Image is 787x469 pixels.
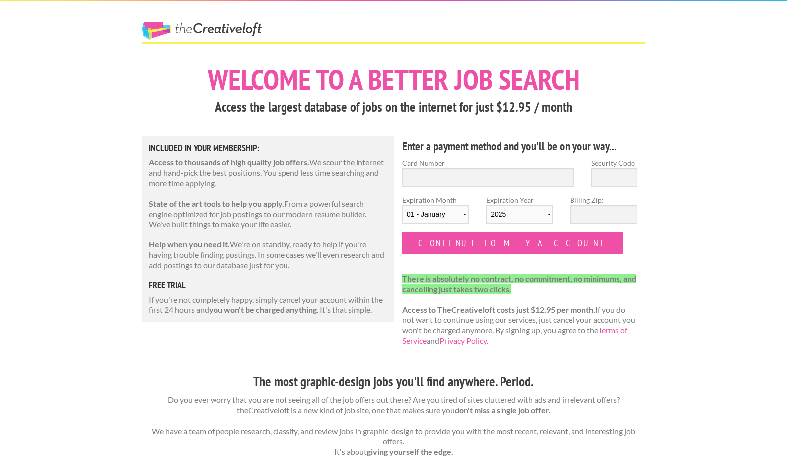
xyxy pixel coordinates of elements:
[455,405,551,415] strong: don't miss a single job offer.
[142,98,645,117] h3: Access the largest database of jobs on the internet for just $12.95 / month
[402,274,636,294] strong: There is absolutely no contract, no commitment, no minimums, and cancelling just takes two clicks.
[402,232,623,254] input: Continue to my account
[486,205,553,224] select: Expiration Year
[149,157,309,167] strong: Access to thousands of high quality job offers.
[402,305,595,314] strong: Access to TheCreativeloft costs just $12.95 per month.
[149,281,386,290] h5: free trial
[486,195,553,232] label: Expiration Year
[402,158,574,168] label: Card Number
[402,325,627,345] a: Terms of Service
[367,447,453,456] strong: giving yourself the edge.
[402,138,637,154] h4: Enter a payment method and you'll be on your way...
[209,305,317,314] strong: you won't be charged anything
[142,372,645,391] h3: The most graphic-design jobs you'll find anywhere. Period.
[142,65,645,94] h1: Welcome to a better job search
[402,195,469,232] label: Expiration Month
[149,199,284,208] strong: State of the art tools to help you apply.
[149,239,230,249] strong: Help when you need it.
[149,157,386,188] p: We scour the internet and hand-pick the best positions. You spend less time searching and more ti...
[149,295,386,315] p: If you're not completely happy, simply cancel your account within the first 24 hours and . It's t...
[591,158,637,168] label: Security Code
[149,144,386,153] h5: Included in Your Membership:
[142,395,645,457] p: Do you ever worry that you are not seeing all of the job offers out there? Are you tired of sites...
[149,199,386,230] p: From a powerful search engine optimized for job postings to our modern resume builder. We've buil...
[402,205,469,224] select: Expiration Month
[149,239,386,270] p: We're on standby, ready to help if you're having trouble finding postings. In some cases we'll ev...
[142,22,262,40] a: The Creative Loft
[570,195,637,205] label: Billing Zip:
[439,336,487,345] a: Privacy Policy
[402,274,637,346] p: If you do not want to continue using our services, just cancel your account you won't be charged ...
